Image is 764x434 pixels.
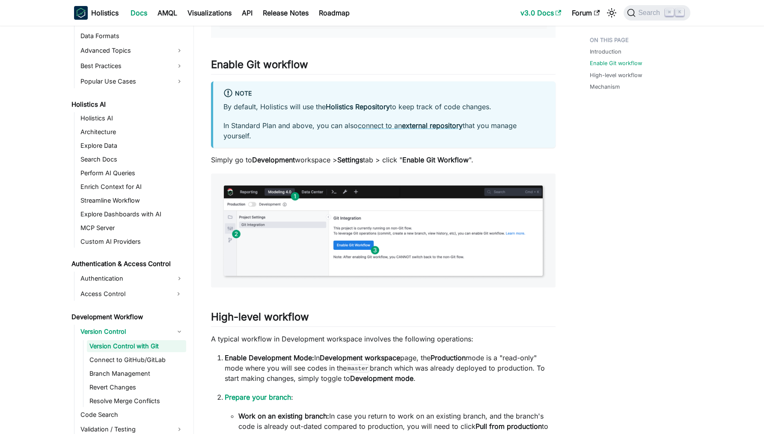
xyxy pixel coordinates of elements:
[337,156,363,164] strong: Settings
[69,258,186,270] a: Authentication & Access Control
[211,311,556,327] h2: High-level workflow
[326,102,390,111] strong: Holistics Repository
[211,334,556,344] p: A typical workflow in Development workspace involves the following operations:
[78,126,186,138] a: Architecture
[74,6,88,20] img: Holistics
[431,353,466,362] strong: Production
[590,59,642,67] a: Enable Git workflow
[314,6,355,20] a: Roadmap
[515,6,567,20] a: v3.0 Docs
[78,140,186,152] a: Explore Data
[402,121,463,130] strong: external repository
[590,83,620,91] a: Mechanism
[87,340,186,352] a: Version Control with Git
[87,354,186,366] a: Connect to GitHub/GitLab
[636,9,665,17] span: Search
[350,374,413,383] strong: Development mode
[624,5,690,21] button: Search (Command+K)
[476,422,542,431] strong: Pull from production
[225,353,314,362] strong: Enable Development Mode:
[223,102,545,112] p: By default, Holistics will use the to keep track of code changes.
[91,8,119,18] b: Holistics
[125,6,152,20] a: Docs
[358,121,463,130] a: connect to anexternal repository
[258,6,314,20] a: Release Notes
[223,120,545,141] p: In Standard Plan and above, you can also that you manage yourself.
[223,88,545,99] div: Note
[78,287,171,301] a: Access Control
[152,6,182,20] a: AMQL
[69,311,186,323] a: Development Workflow
[225,393,291,401] a: Prepare your branch
[78,44,186,57] a: Advanced Topics
[675,9,684,16] kbd: K
[567,6,605,20] a: Forum
[590,48,621,56] a: Introduction
[225,392,556,402] p: :
[78,272,186,285] a: Authentication
[225,353,556,383] p: In page, the mode is a "read-only" mode where you will see codes in the branch which was already ...
[78,222,186,234] a: MCP Server
[211,58,556,75] h2: Enable Git workflow
[665,9,674,16] kbd: ⌘
[605,6,618,20] button: Switch between dark and light mode (currently light mode)
[78,167,186,179] a: Perform AI Queries
[78,208,186,220] a: Explore Dashboards with AI
[78,153,186,165] a: Search Docs
[171,287,186,301] button: Expand sidebar category 'Access Control'
[69,99,186,111] a: Holistics AI
[87,395,186,407] a: Resolve Merge Conflicts
[347,364,370,373] code: master
[402,156,469,164] strong: Enable Git Workflow
[78,236,186,248] a: Custom AI Providers
[74,6,119,20] a: HolisticsHolistics
[78,30,186,42] a: Data Formats
[78,195,186,207] a: Streamline Workflow
[211,155,556,165] p: Simply go to workspace > tab > click " ".
[87,368,186,380] a: Branch Management
[590,71,642,79] a: High-level workflow
[237,6,258,20] a: API
[320,353,400,362] strong: Development workspace
[78,75,186,88] a: Popular Use Cases
[78,59,186,73] a: Best Practices
[87,381,186,393] a: Revert Changes
[78,112,186,124] a: Holistics AI
[65,26,194,434] nav: Docs sidebar
[252,156,295,164] strong: Development
[182,6,237,20] a: Visualizations
[238,412,329,420] strong: Work on an existing branch:
[78,409,186,421] a: Code Search
[78,181,186,193] a: Enrich Context for AI
[78,325,186,338] a: Version Control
